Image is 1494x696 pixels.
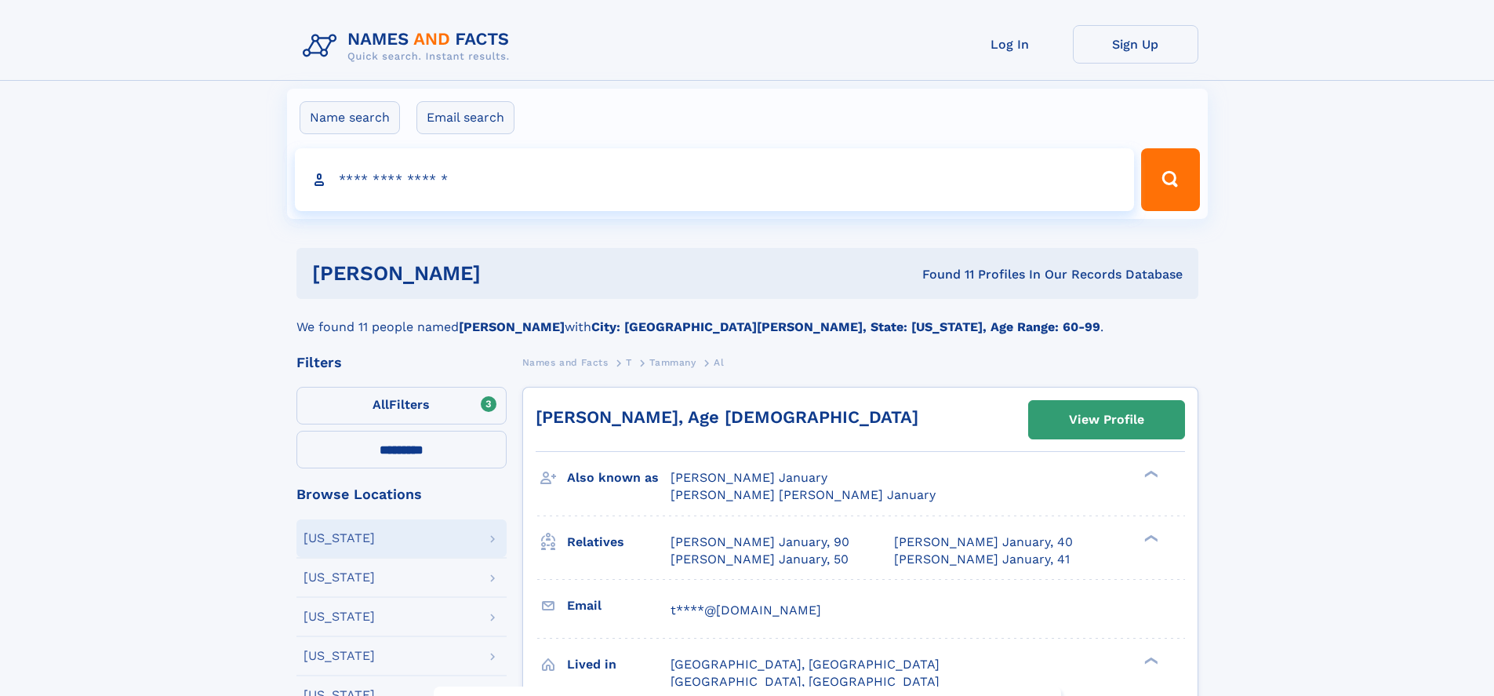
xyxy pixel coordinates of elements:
h3: Relatives [567,529,671,556]
span: [PERSON_NAME] [PERSON_NAME] January [671,487,936,502]
input: search input [295,148,1135,211]
a: [PERSON_NAME], Age [DEMOGRAPHIC_DATA] [536,407,918,427]
div: [US_STATE] [304,610,375,623]
a: Names and Facts [522,352,609,372]
a: [PERSON_NAME] January, 50 [671,551,849,568]
div: Browse Locations [296,487,507,501]
a: [PERSON_NAME] January, 90 [671,534,849,551]
div: ❯ [1140,655,1159,665]
div: [US_STATE] [304,532,375,545]
b: [PERSON_NAME] [459,319,565,334]
div: View Profile [1069,402,1144,438]
label: Name search [300,101,400,134]
h3: Lived in [567,651,671,678]
span: T [626,357,632,368]
span: Tammany [649,357,696,368]
button: Search Button [1141,148,1199,211]
h3: Also known as [567,465,671,491]
span: Al [714,357,724,368]
div: Filters [296,355,507,370]
span: All [373,397,389,412]
span: [GEOGRAPHIC_DATA], [GEOGRAPHIC_DATA] [671,674,940,689]
a: T [626,352,632,372]
a: Sign Up [1073,25,1198,64]
div: We found 11 people named with . [296,299,1198,337]
h3: Email [567,592,671,619]
b: City: [GEOGRAPHIC_DATA][PERSON_NAME], State: [US_STATE], Age Range: 60-99 [591,319,1100,334]
div: ❯ [1140,469,1159,479]
a: [PERSON_NAME] January, 40 [894,534,1073,551]
a: Tammany [649,352,696,372]
span: [GEOGRAPHIC_DATA], [GEOGRAPHIC_DATA] [671,657,940,672]
label: Email search [416,101,514,134]
div: Found 11 Profiles In Our Records Database [701,266,1183,283]
img: Logo Names and Facts [296,25,522,67]
a: [PERSON_NAME] January, 41 [894,551,1070,568]
div: [US_STATE] [304,650,375,662]
label: Filters [296,387,507,425]
div: [US_STATE] [304,571,375,584]
h1: [PERSON_NAME] [312,264,702,283]
div: ❯ [1140,533,1159,543]
a: View Profile [1029,401,1184,439]
a: Log In [947,25,1073,64]
span: [PERSON_NAME] January [671,470,827,485]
